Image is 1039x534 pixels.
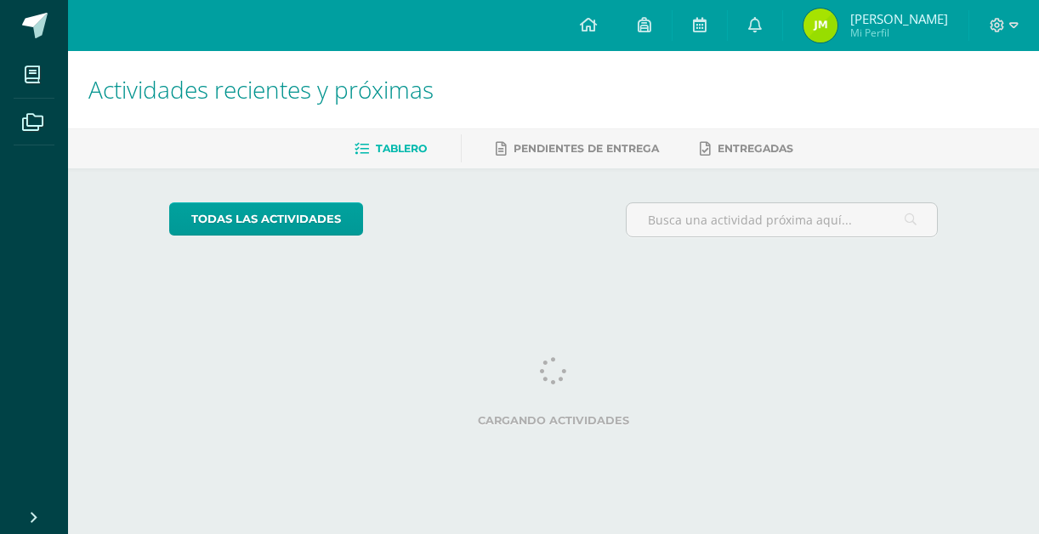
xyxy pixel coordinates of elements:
[88,73,434,105] span: Actividades recientes y próximas
[376,142,427,155] span: Tablero
[700,135,793,162] a: Entregadas
[718,142,793,155] span: Entregadas
[355,135,427,162] a: Tablero
[169,414,939,427] label: Cargando actividades
[169,202,363,236] a: todas las Actividades
[496,135,659,162] a: Pendientes de entrega
[850,10,948,27] span: [PERSON_NAME]
[514,142,659,155] span: Pendientes de entrega
[627,203,938,236] input: Busca una actividad próxima aquí...
[803,9,837,43] img: b2b9856d5061f97cd2611f9c69a6e144.png
[850,26,948,40] span: Mi Perfil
